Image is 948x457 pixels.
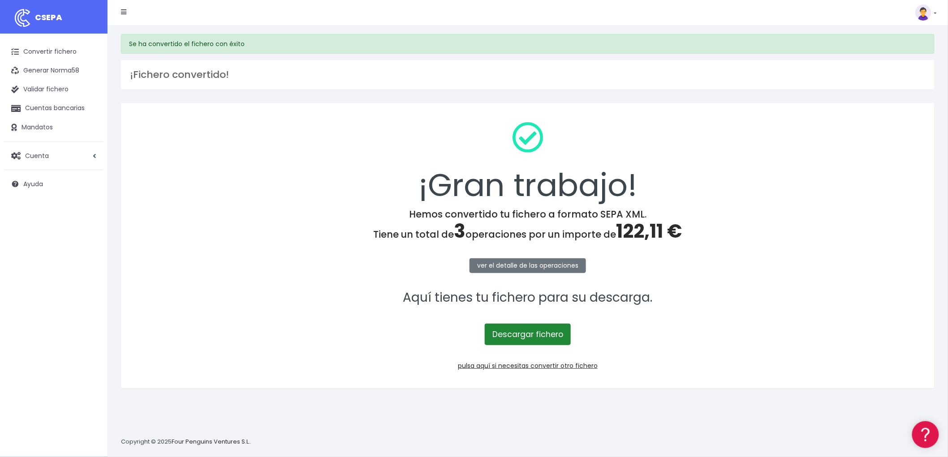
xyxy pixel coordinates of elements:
span: Cuenta [25,151,49,160]
a: Convertir fichero [4,43,103,61]
img: profile [915,4,931,21]
p: Aquí tienes tu fichero para su descarga. [133,288,923,308]
a: Mandatos [4,118,103,137]
div: Se ha convertido el fichero con éxito [121,34,935,54]
h4: Hemos convertido tu fichero a formato SEPA XML. Tiene un total de operaciones por un importe de [133,209,923,243]
h3: ¡Fichero convertido! [130,69,926,81]
span: 122,11 € [616,218,682,244]
a: Cuentas bancarias [4,99,103,118]
a: Descargar fichero [485,324,571,345]
a: pulsa aquí si necesitas convertir otro fichero [458,361,598,370]
img: logo [11,7,34,29]
a: Validar fichero [4,80,103,99]
span: Ayuda [23,179,43,188]
a: Ayuda [4,175,103,193]
span: CSEPA [35,12,62,23]
div: ¡Gran trabajo! [133,115,923,209]
span: 3 [454,218,466,244]
p: Copyright © 2025 . [121,437,251,447]
a: Generar Norma58 [4,61,103,80]
a: Four Penguins Ventures S.L. [172,437,250,446]
a: ver el detalle de las operaciones [470,258,586,273]
a: Cuenta [4,146,103,165]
